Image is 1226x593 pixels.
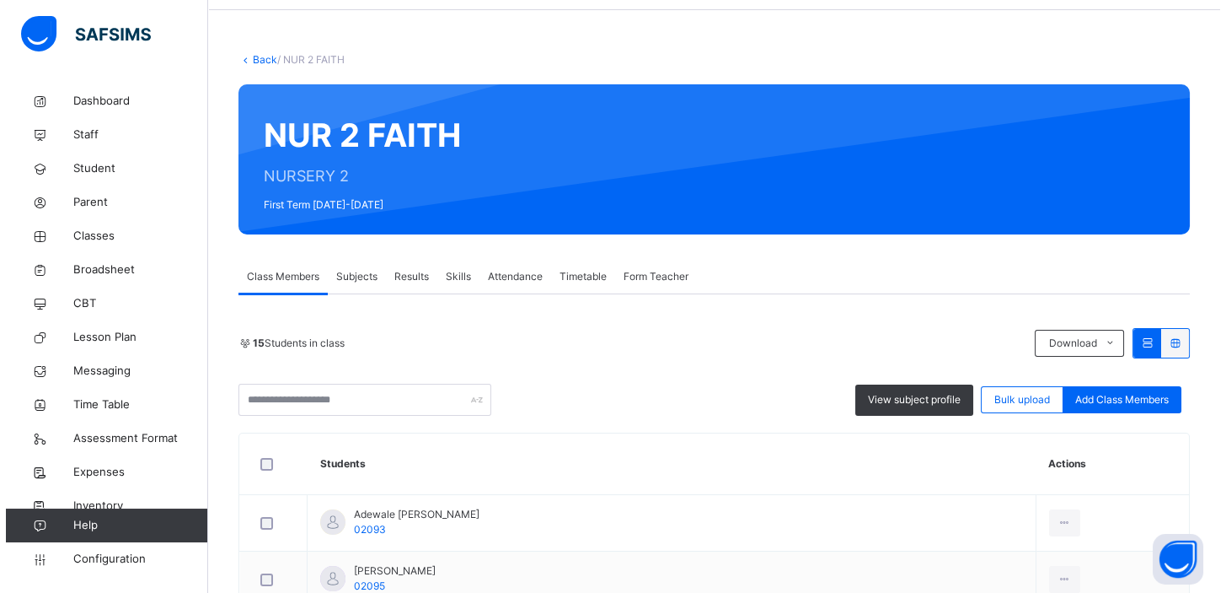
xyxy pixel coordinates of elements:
[67,160,202,177] span: Student
[988,392,1044,407] span: Bulk upload
[67,329,202,346] span: Lesson Plan
[247,336,339,351] span: Students in class
[247,337,259,349] b: 15
[67,228,202,245] span: Classes
[1069,392,1163,407] span: Add Class Members
[348,580,379,592] span: 02095
[67,464,202,481] span: Expenses
[348,507,474,522] span: Adewale [PERSON_NAME]
[348,523,380,536] span: 02093
[67,194,202,211] span: Parent
[67,551,201,568] span: Configuration
[302,434,1031,495] th: Students
[67,127,202,143] span: Staff
[388,269,423,284] span: Results
[330,269,372,284] span: Subjects
[67,363,202,380] span: Messaging
[67,498,202,515] span: Inventory
[554,269,601,284] span: Timetable
[1042,336,1090,351] span: Download
[67,93,202,110] span: Dashboard
[271,53,339,66] span: / NUR 2 FAITH
[67,261,202,278] span: Broadsheet
[67,295,202,312] span: CBT
[862,392,955,407] span: View subject profile
[15,16,145,51] img: safsims
[1147,534,1197,585] button: Open asap
[67,396,202,413] span: Time Table
[67,517,201,534] span: Help
[618,269,683,284] span: Form Teacher
[241,269,313,284] span: Class Members
[1030,434,1183,495] th: Actions
[348,563,430,579] span: [PERSON_NAME]
[247,53,271,66] a: Back
[440,269,465,284] span: Skills
[482,269,537,284] span: Attendance
[67,430,202,447] span: Assessment Format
